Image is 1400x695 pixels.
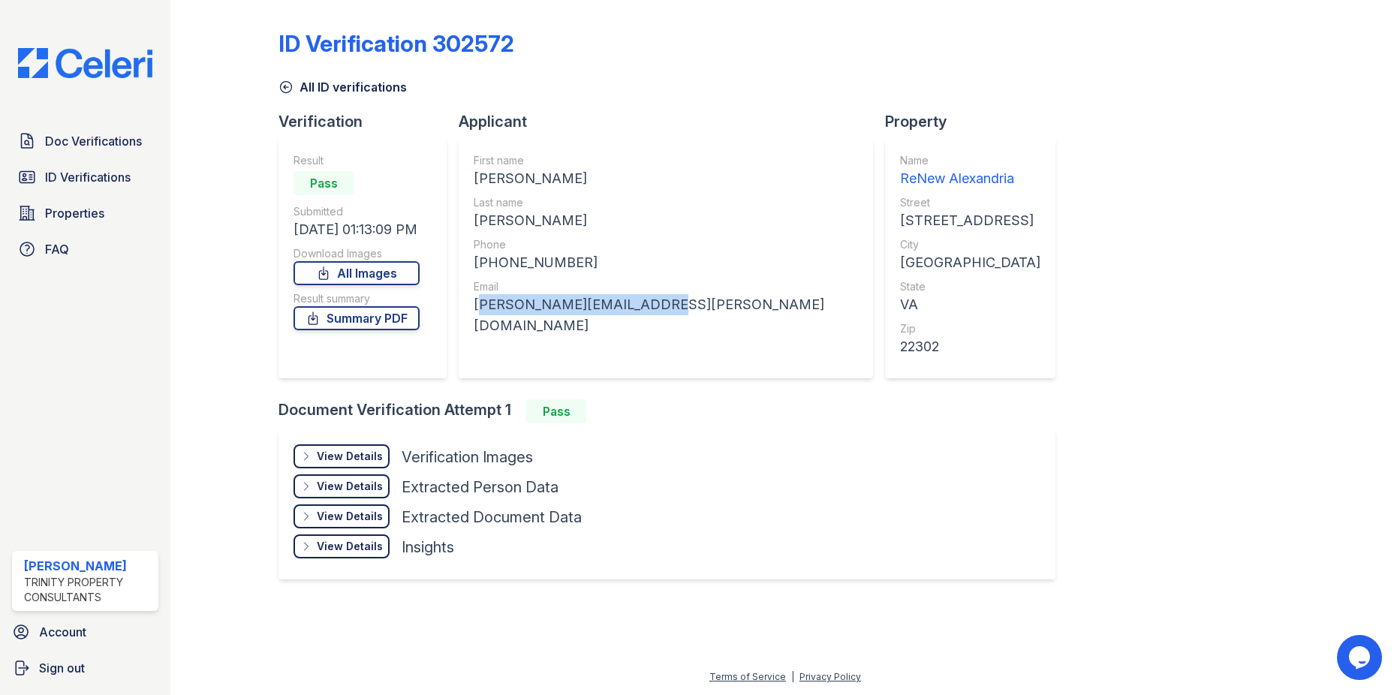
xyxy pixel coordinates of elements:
[278,30,514,57] div: ID Verification 302572
[317,539,383,554] div: View Details
[900,237,1040,252] div: City
[12,198,158,228] a: Properties
[900,336,1040,357] div: 22302
[12,126,158,156] a: Doc Verifications
[6,653,164,683] a: Sign out
[294,219,420,240] div: [DATE] 01:13:09 PM
[12,162,158,192] a: ID Verifications
[294,153,420,168] div: Result
[474,252,858,273] div: [PHONE_NUMBER]
[791,671,794,682] div: |
[709,671,786,682] a: Terms of Service
[12,234,158,264] a: FAQ
[45,204,104,222] span: Properties
[402,507,582,528] div: Extracted Document Data
[402,477,558,498] div: Extracted Person Data
[294,171,354,195] div: Pass
[294,246,420,261] div: Download Images
[900,210,1040,231] div: [STREET_ADDRESS]
[317,509,383,524] div: View Details
[402,537,454,558] div: Insights
[474,195,858,210] div: Last name
[459,111,885,132] div: Applicant
[900,195,1040,210] div: Street
[294,261,420,285] a: All Images
[900,153,1040,168] div: Name
[799,671,861,682] a: Privacy Policy
[474,237,858,252] div: Phone
[885,111,1067,132] div: Property
[39,623,86,641] span: Account
[294,306,420,330] a: Summary PDF
[474,168,858,189] div: [PERSON_NAME]
[278,78,407,96] a: All ID verifications
[6,48,164,78] img: CE_Logo_Blue-a8612792a0a2168367f1c8372b55b34899dd931a85d93a1a3d3e32e68fde9ad4.png
[278,111,459,132] div: Verification
[474,279,858,294] div: Email
[317,449,383,464] div: View Details
[24,575,152,605] div: Trinity Property Consultants
[900,252,1040,273] div: [GEOGRAPHIC_DATA]
[900,294,1040,315] div: VA
[474,153,858,168] div: First name
[900,153,1040,189] a: Name ReNew Alexandria
[39,659,85,677] span: Sign out
[278,399,1067,423] div: Document Verification Attempt 1
[900,168,1040,189] div: ReNew Alexandria
[474,210,858,231] div: [PERSON_NAME]
[45,132,142,150] span: Doc Verifications
[317,479,383,494] div: View Details
[24,557,152,575] div: [PERSON_NAME]
[900,321,1040,336] div: Zip
[474,294,858,336] div: [PERSON_NAME][EMAIL_ADDRESS][PERSON_NAME][DOMAIN_NAME]
[294,204,420,219] div: Submitted
[900,279,1040,294] div: State
[1337,635,1385,680] iframe: chat widget
[402,447,533,468] div: Verification Images
[45,168,131,186] span: ID Verifications
[526,399,586,423] div: Pass
[45,240,69,258] span: FAQ
[294,291,420,306] div: Result summary
[6,617,164,647] a: Account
